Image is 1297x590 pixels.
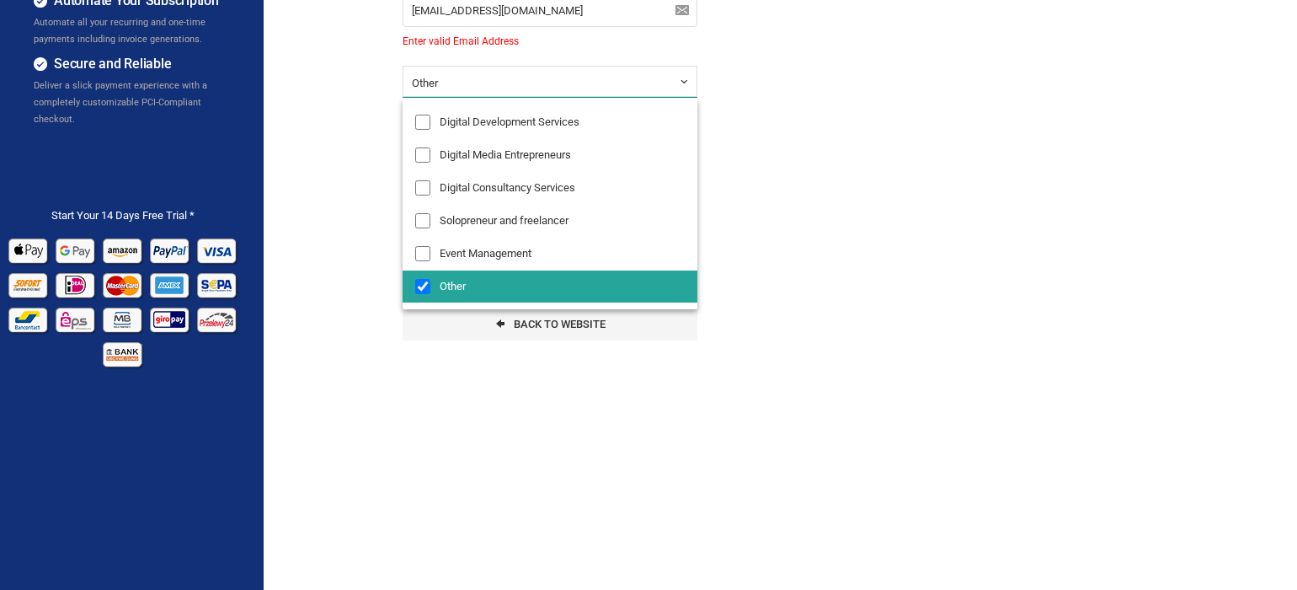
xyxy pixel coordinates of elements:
label: Event Management [403,238,697,270]
h4: Secure and Reliable [34,54,238,75]
input: Digital Media Entrepreneurs [415,147,430,163]
a: Back To Website [403,308,697,341]
label: Other [403,271,697,303]
img: Visa [195,233,240,267]
input: Digital Development Services [415,115,430,130]
label: Digital Consultancy Services [403,172,697,204]
span: Other [412,77,438,89]
label: Digital Development Services [403,106,697,138]
img: p24 Pay [195,302,240,336]
img: Apple Pay [7,233,51,267]
span: Enter valid Email Address [403,34,697,49]
img: giropay [148,302,193,336]
input: Other [415,279,430,294]
input: Digital Consultancy Services [415,180,430,196]
label: Solopreneur and freelancer [403,205,697,237]
img: sepa Pay [195,267,240,302]
img: EPS Pay [54,302,99,336]
img: Sofort Pay [7,267,51,302]
img: mb Pay [101,302,146,336]
img: Paypal [148,233,193,267]
input: Event Management [415,246,430,261]
button: Other [403,66,697,97]
label: Digital Media Entrepreneurs [403,139,697,171]
img: Bancontact Pay [7,302,51,336]
span: Deliver a slick payment experience with a completely customizable PCI-Compliant checkout. [34,80,207,125]
img: Google Pay [54,233,99,267]
img: Ideal Pay [54,267,99,302]
span: Automate all your recurring and one-time payments including invoice generations. [34,17,205,45]
img: Mastercard Pay [101,267,146,302]
img: american_express Pay [148,267,193,302]
input: Solopreneur and freelancer [415,213,430,228]
img: Amazon [101,233,146,267]
img: banktransfer [101,336,146,371]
